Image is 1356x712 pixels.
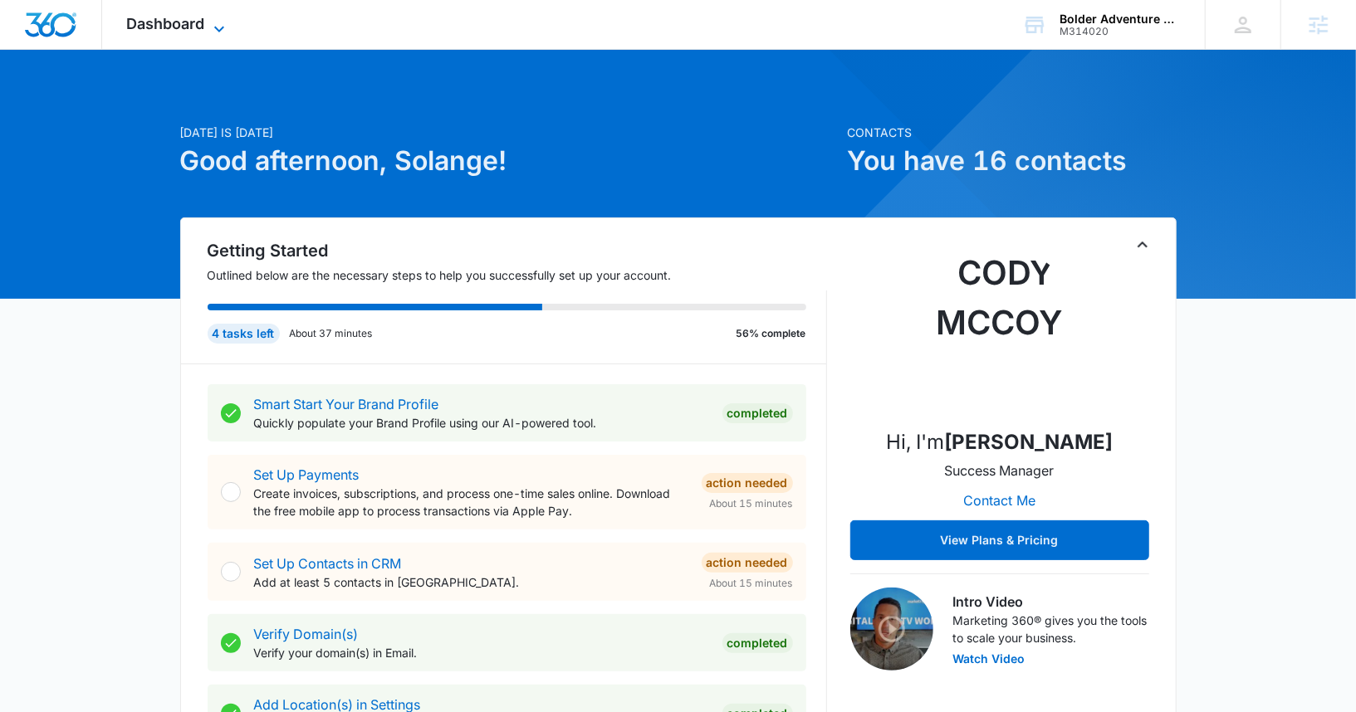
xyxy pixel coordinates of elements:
[1133,235,1153,255] button: Toggle Collapse
[945,461,1055,480] p: Success Manager
[254,573,688,591] p: Add at least 5 contacts in [GEOGRAPHIC_DATA].
[886,427,1113,457] p: Hi, I'm
[254,626,359,642] a: Verify Domain(s)
[254,644,709,661] p: Verify your domain(s) in Email.
[254,414,709,432] p: Quickly populate your Brand Profile using our AI-powered tool.
[180,124,838,141] p: [DATE] is [DATE]
[953,612,1149,646] p: Marketing 360® gives you the tools to scale your business.
[702,473,793,493] div: Action Needed
[208,266,827,284] p: Outlined below are the necessary steps to help you successfully set up your account.
[254,396,439,412] a: Smart Start Your Brand Profile
[208,324,280,344] div: 4 tasks left
[722,633,793,653] div: Completed
[710,496,793,511] span: About 15 minutes
[850,588,933,671] img: Intro Video
[848,141,1177,181] h1: You have 16 contacts
[1060,26,1181,37] div: account id
[947,480,1052,520] button: Contact Me
[917,248,1083,414] img: Cody McCoy
[710,576,793,591] span: About 15 minutes
[702,553,793,573] div: Action Needed
[848,124,1177,141] p: Contacts
[254,466,360,483] a: Set Up Payments
[1060,12,1181,26] div: account name
[953,592,1149,612] h3: Intro Video
[944,430,1113,454] strong: [PERSON_NAME]
[180,141,838,181] h1: Good afternoon, Solange!
[254,485,688,519] p: Create invoices, subscriptions, and process one-time sales online. Download the free mobile app t...
[737,326,806,341] p: 56% complete
[208,238,827,263] h2: Getting Started
[127,15,205,32] span: Dashboard
[953,653,1026,665] button: Watch Video
[850,520,1149,560] button: View Plans & Pricing
[722,403,793,423] div: Completed
[254,555,402,572] a: Set Up Contacts in CRM
[290,326,373,341] p: About 37 minutes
